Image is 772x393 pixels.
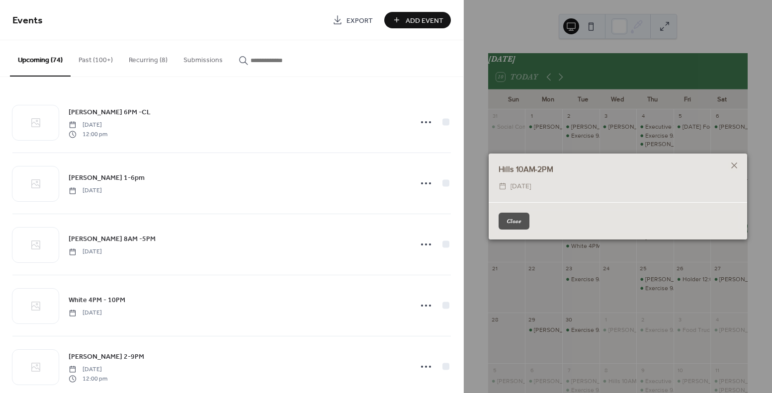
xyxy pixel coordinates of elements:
[69,351,144,362] a: [PERSON_NAME] 2-9PM
[489,163,747,175] div: Hills 10AM-2PM
[69,365,107,374] span: [DATE]
[69,295,125,306] span: White 4PM - 10PM
[499,213,529,230] button: Close
[69,374,107,383] span: 12:00 pm
[69,233,156,244] a: [PERSON_NAME] 8AM -5PM
[69,247,102,256] span: [DATE]
[511,180,531,192] span: [DATE]
[10,40,71,77] button: Upcoming (74)
[499,180,507,192] div: ​
[69,173,145,183] span: [PERSON_NAME] 1-6pm
[69,121,107,130] span: [DATE]
[69,309,102,317] span: [DATE]
[12,11,43,30] span: Events
[69,352,144,362] span: [PERSON_NAME] 2-9PM
[384,12,451,28] button: Add Event
[325,12,380,28] a: Export
[69,130,107,139] span: 12:00 pm
[175,40,231,76] button: Submissions
[406,15,443,26] span: Add Event
[71,40,121,76] button: Past (100+)
[346,15,373,26] span: Export
[69,106,151,118] a: [PERSON_NAME] 6PM -CL
[69,234,156,244] span: [PERSON_NAME] 8AM -5PM
[69,294,125,306] a: White 4PM - 10PM
[69,107,151,118] span: [PERSON_NAME] 6PM -CL
[69,186,102,195] span: [DATE]
[121,40,175,76] button: Recurring (8)
[69,172,145,183] a: [PERSON_NAME] 1-6pm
